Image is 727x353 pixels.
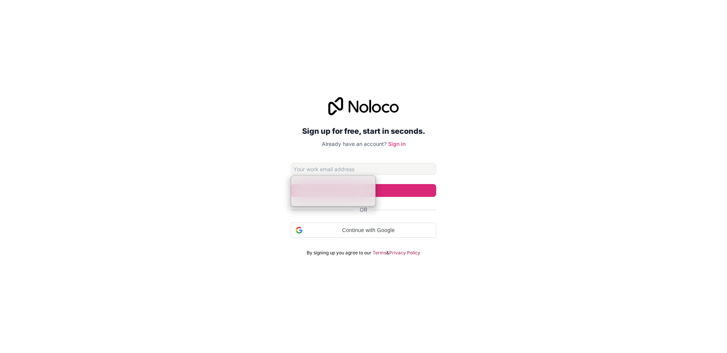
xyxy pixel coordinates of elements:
a: Terms [373,250,386,256]
span: Or [360,206,367,214]
input: Email address [291,163,436,175]
div: Continue with Google [291,223,436,238]
a: Privacy Policy [389,250,420,256]
span: Already have an account? [322,141,387,147]
span: & [386,250,389,256]
span: Continue with Google [306,226,431,234]
span: By signing up you agree to our [307,250,371,256]
a: Sign in [388,141,406,147]
h2: Sign up for free, start in seconds. [291,124,436,138]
